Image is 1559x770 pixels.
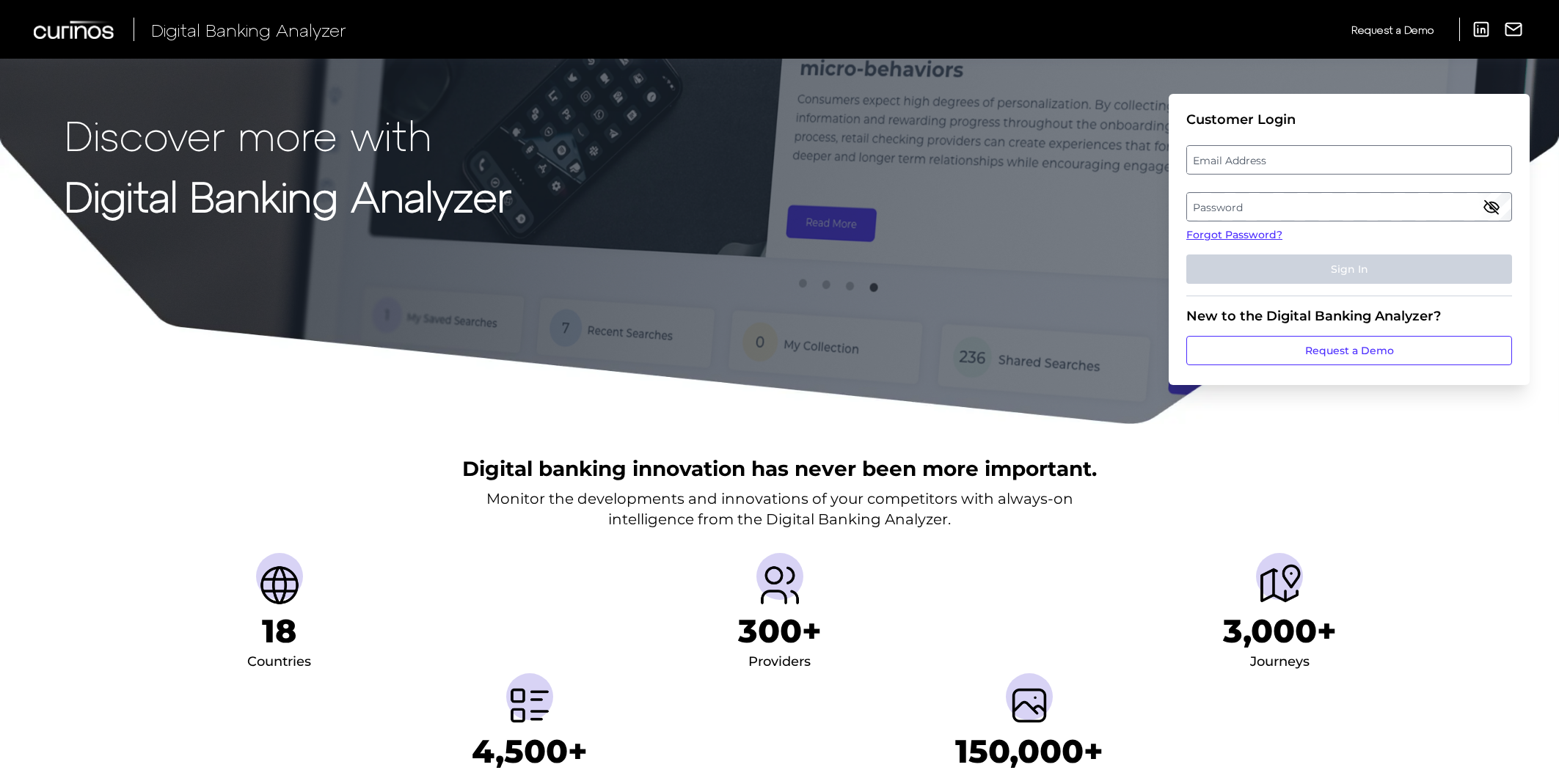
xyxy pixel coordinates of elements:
[1187,147,1511,173] label: Email Address
[34,21,116,39] img: Curinos
[486,488,1073,529] p: Monitor the developments and innovations of your competitors with always-on intelligence from the...
[748,650,811,674] div: Providers
[65,171,511,220] strong: Digital Banking Analyzer
[1351,23,1434,36] span: Request a Demo
[506,682,553,729] img: Metrics
[1186,254,1512,284] button: Sign In
[1186,308,1512,324] div: New to the Digital Banking Analyzer?
[262,612,296,650] h1: 18
[462,455,1097,483] h2: Digital banking innovation has never been more important.
[247,650,311,674] div: Countries
[1351,18,1434,42] a: Request a Demo
[1250,650,1310,674] div: Journeys
[151,19,346,40] span: Digital Banking Analyzer
[738,612,822,650] h1: 300+
[256,562,303,609] img: Countries
[1186,227,1512,243] a: Forgot Password?
[65,111,511,158] p: Discover more with
[1006,682,1053,729] img: Screenshots
[1256,562,1303,609] img: Journeys
[756,562,803,609] img: Providers
[1223,612,1337,650] h1: 3,000+
[1186,336,1512,365] a: Request a Demo
[1186,111,1512,128] div: Customer Login
[1187,194,1511,220] label: Password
